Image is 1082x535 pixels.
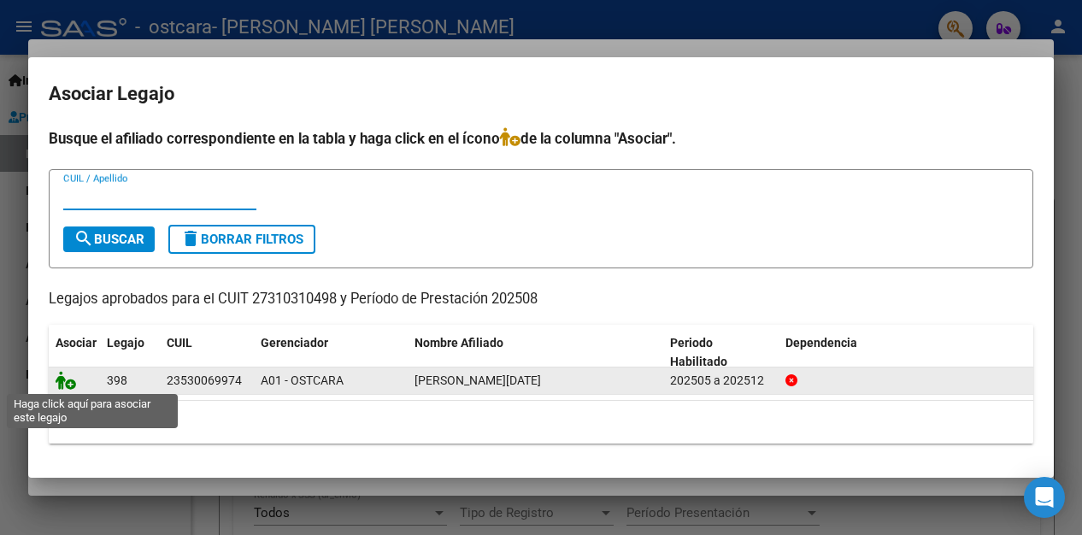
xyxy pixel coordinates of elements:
span: Nombre Afiliado [415,336,503,350]
datatable-header-cell: CUIL [160,325,254,381]
h4: Busque el afiliado correspondiente en la tabla y haga click en el ícono de la columna "Asociar". [49,127,1033,150]
datatable-header-cell: Nombre Afiliado [408,325,663,381]
p: Legajos aprobados para el CUIT 27310310498 y Período de Prestación 202508 [49,289,1033,310]
div: Open Intercom Messenger [1024,477,1065,518]
span: 398 [107,373,127,387]
mat-icon: delete [180,228,201,249]
datatable-header-cell: Periodo Habilitado [663,325,779,381]
span: Dependencia [785,336,857,350]
span: REYNOSO LUCIA [415,373,541,387]
span: A01 - OSTCARA [261,373,344,387]
button: Buscar [63,226,155,252]
span: Legajo [107,336,144,350]
span: Borrar Filtros [180,232,303,247]
datatable-header-cell: Gerenciador [254,325,408,381]
span: Buscar [74,232,144,247]
div: 23530069974 [167,371,242,391]
span: Asociar [56,336,97,350]
div: 1 registros [49,401,1033,444]
h2: Asociar Legajo [49,78,1033,110]
button: Borrar Filtros [168,225,315,254]
span: CUIL [167,336,192,350]
div: 202505 a 202512 [670,371,772,391]
mat-icon: search [74,228,94,249]
span: Periodo Habilitado [670,336,727,369]
datatable-header-cell: Dependencia [779,325,1034,381]
datatable-header-cell: Legajo [100,325,160,381]
span: Gerenciador [261,336,328,350]
datatable-header-cell: Asociar [49,325,100,381]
